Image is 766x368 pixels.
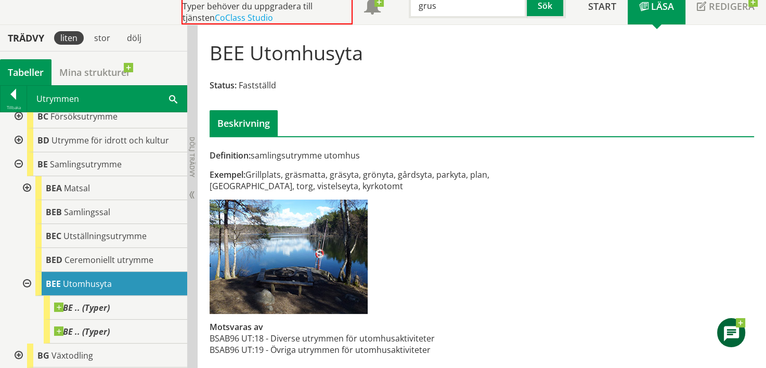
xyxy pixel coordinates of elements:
td: BSAB96 UT: [210,344,254,356]
span: Utrymme för idrott och kultur [51,135,169,146]
div: liten [54,31,84,45]
span: BG [37,350,49,361]
div: Gå till informationssidan för CoClass Studio [8,152,187,344]
span: BEB [46,206,62,218]
span: Utställningsutrymme [63,230,147,242]
span: BD [37,135,49,146]
div: samlingsutrymme utomhus [210,150,568,161]
div: Tillbaka [1,103,27,112]
span: Samlingssal [64,206,110,218]
span: BE .. (Typer) [54,303,110,313]
span: Sök i tabellen [169,93,177,104]
span: Dölj trädvy [188,137,197,177]
td: BSAB96 UT: [210,333,254,344]
span: BE .. (Typer) [54,326,110,337]
span: BEE [46,278,61,290]
div: Gå till informationssidan för CoClass Studio [8,128,187,152]
div: Grillplats, gräsmatta, gräsyta, grönyta, gårdsyta, parkyta, plan, [GEOGRAPHIC_DATA], torg, vistel... [210,169,568,192]
span: Utomhusyta [63,278,112,290]
div: Beskrivning [210,110,278,136]
td: 18 - Diverse utrymmen för utomhusaktiviteter [254,333,435,344]
div: dölj [121,31,148,45]
span: Försöksutrymme [50,111,118,122]
h1: BEE Utomhusyta [210,41,363,64]
div: Gå till informationssidan för CoClass Studio [17,272,187,344]
span: BED [46,254,62,266]
div: Gå till informationssidan för CoClass Studio [25,320,187,344]
div: stor [88,31,116,45]
span: Fastställd [239,80,276,91]
div: Gå till informationssidan för CoClass Studio [17,224,187,248]
span: Matsal [64,182,90,194]
a: CoClass Studio [215,12,273,23]
span: BEA [46,182,62,194]
span: BEC [46,230,61,242]
span: BE [37,159,48,170]
span: Definition: [210,150,251,161]
div: Gå till informationssidan för CoClass Studio [17,176,187,200]
span: Status: [210,80,237,91]
span: Ceremoniellt utrymme [64,254,153,266]
div: Gå till informationssidan för CoClass Studio [25,296,187,320]
div: Gå till informationssidan för CoClass Studio [8,104,187,128]
div: Utrymmen [27,86,187,112]
a: Mina strukturer [51,59,138,85]
img: bee-utomhusyta.jpg [210,200,368,314]
span: Motsvaras av [210,321,263,333]
span: Exempel: [210,169,245,180]
span: Växtodling [51,350,93,361]
td: 19 - Övriga utrymmen för utomhusaktiviteter [254,344,435,356]
div: Gå till informationssidan för CoClass Studio [17,248,187,272]
div: Gå till informationssidan för CoClass Studio [8,344,187,367]
span: BC [37,111,48,122]
span: Samlingsutrymme [50,159,122,170]
div: Trädvy [2,32,50,44]
div: Gå till informationssidan för CoClass Studio [17,200,187,224]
